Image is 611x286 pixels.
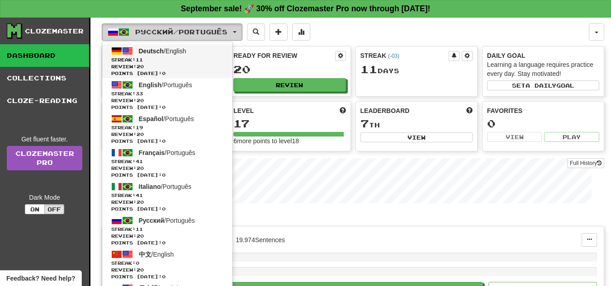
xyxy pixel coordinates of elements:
[136,125,143,130] span: 19
[139,115,163,122] span: Español
[111,233,223,239] span: Review: 20
[25,204,45,214] button: On
[136,91,143,96] span: 33
[102,248,232,281] a: 中文/EnglishStreak:0 Review:20Points [DATE]:0
[292,23,310,41] button: More stats
[567,158,604,168] button: Full History
[360,64,473,75] div: Day s
[526,82,556,89] span: a daily
[487,118,599,129] div: 0
[111,267,223,273] span: Review: 20
[360,63,378,75] span: 11
[233,78,346,92] button: Review
[25,27,84,36] div: Clozemaster
[487,60,599,78] div: Learning a language requires practice every day. Stay motivated!
[466,106,473,115] span: This week in points, UTC
[360,106,410,115] span: Leaderboard
[102,112,232,146] a: Español/PortuguêsStreak:19 Review:20Points [DATE]:0
[139,149,195,156] span: / Português
[139,81,192,89] span: / Português
[135,28,227,36] span: Русский / Português
[136,159,143,164] span: 41
[111,172,223,178] span: Points [DATE]: 0
[6,274,75,283] span: Open feedback widget
[233,118,346,129] div: 17
[102,212,604,221] p: In Progress
[139,149,165,156] span: Français
[388,53,399,59] a: (-03)
[139,251,152,258] span: 中文
[139,115,194,122] span: / Português
[102,214,232,248] a: Русский/PortuguêsStreak:11 Review:20Points [DATE]:0
[139,183,161,190] span: Italiano
[44,204,64,214] button: Off
[247,23,265,41] button: Search sentences
[487,106,599,115] div: Favorites
[111,199,223,206] span: Review: 20
[111,239,223,246] span: Points [DATE]: 0
[139,217,165,224] span: Русский
[111,273,223,280] span: Points [DATE]: 0
[136,57,143,62] span: 11
[233,64,346,75] div: 20
[360,118,473,130] div: th
[487,132,542,142] button: View
[7,193,82,202] div: Dark Mode
[487,80,599,90] button: Seta dailygoal
[111,70,223,77] span: Points [DATE]: 0
[111,260,223,267] span: Streak:
[7,135,82,144] div: Get fluent faster.
[111,63,223,70] span: Review: 20
[181,4,431,13] strong: September sale! 🚀 30% off Clozemaster Pro now through [DATE]!
[139,183,192,190] span: / Português
[340,106,346,115] span: Score more points to level up
[360,51,449,60] div: Streak
[360,117,369,130] span: 7
[102,23,242,41] button: Русский/Português
[111,97,223,104] span: Review: 20
[544,132,599,142] button: Play
[139,251,174,258] span: / English
[7,146,82,170] a: ClozemasterPro
[111,165,223,172] span: Review: 20
[111,192,223,199] span: Streak:
[139,217,195,224] span: / Português
[111,138,223,145] span: Points [DATE]: 0
[111,158,223,165] span: Streak:
[139,81,162,89] span: English
[233,51,335,60] div: Ready for Review
[111,226,223,233] span: Streak:
[360,132,473,142] button: View
[111,206,223,212] span: Points [DATE]: 0
[136,192,143,198] span: 41
[236,235,285,244] div: 19.974 Sentences
[102,44,232,78] a: Deutsch/EnglishStreak:11 Review:20Points [DATE]:0
[111,131,223,138] span: Review: 20
[102,180,232,214] a: Italiano/PortuguêsStreak:41 Review:20Points [DATE]:0
[270,23,288,41] button: Add sentence to collection
[102,78,232,112] a: English/PortuguêsStreak:33 Review:20Points [DATE]:0
[233,136,346,145] div: 6 more points to level 18
[487,51,599,60] div: Daily Goal
[136,226,143,232] span: 11
[102,146,232,180] a: Français/PortuguêsStreak:41 Review:20Points [DATE]:0
[111,90,223,97] span: Streak:
[111,124,223,131] span: Streak:
[111,56,223,63] span: Streak:
[139,47,186,55] span: / English
[139,47,164,55] span: Deutsch
[111,104,223,111] span: Points [DATE]: 0
[233,106,254,115] span: Level
[136,260,139,266] span: 0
